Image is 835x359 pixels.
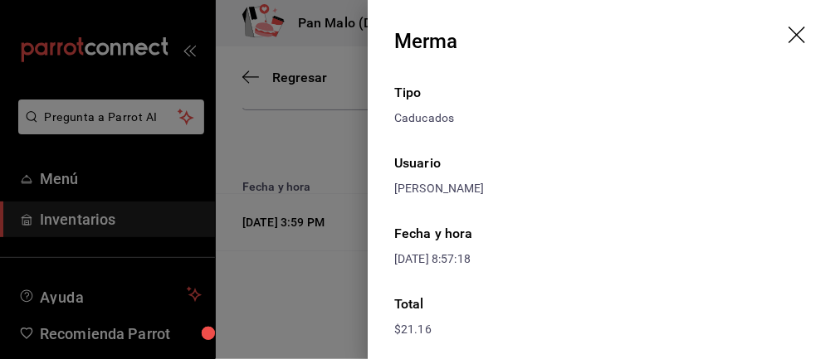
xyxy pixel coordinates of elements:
[394,250,808,268] div: [DATE] 8:57:18
[394,27,458,56] div: Merma
[394,153,808,173] div: Usuario
[394,224,808,244] div: Fecha y hora
[394,323,432,336] span: $21.16
[789,27,808,46] button: drag
[394,83,808,103] div: Tipo
[394,109,808,127] div: Caducados
[394,294,808,314] div: Total
[394,180,808,197] div: [PERSON_NAME]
